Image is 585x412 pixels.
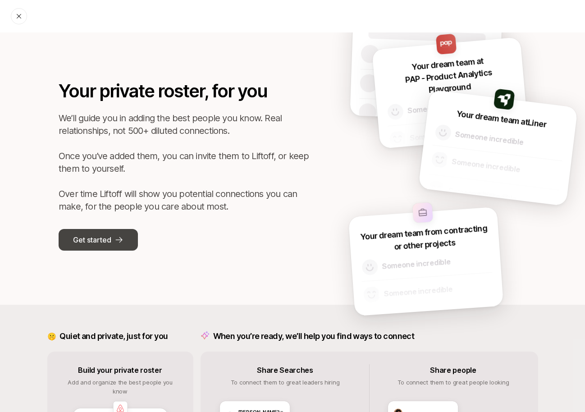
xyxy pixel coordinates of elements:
[59,112,311,213] p: We’ll guide you in adding the best people you know. Real relationships, not 500+ diluted connecti...
[430,364,476,376] p: Share people
[73,234,111,246] p: Get started
[358,222,490,255] p: Your dream team from contracting or other projects
[412,202,433,223] img: other-company-logo.svg
[59,78,311,105] p: Your private roster, for you
[59,330,168,343] p: Quiet and private, just for you
[68,379,173,395] span: Add and organize the best people you know
[398,379,509,386] span: To connect them to great people looking
[257,364,313,376] p: Share Searches
[78,364,162,376] p: Build your private roster
[47,330,56,342] p: 🤫
[59,229,138,251] button: Get started
[213,330,415,343] p: When you’re ready, we’ll help you find ways to connect
[435,34,457,55] img: PAP - Product Analytics Playground
[231,379,340,386] span: To connect them to great leaders hiring
[382,52,516,100] p: Your dream team at PAP - Product Analytics Playground
[493,88,515,110] img: Liner
[456,107,547,130] p: Your dream team at Liner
